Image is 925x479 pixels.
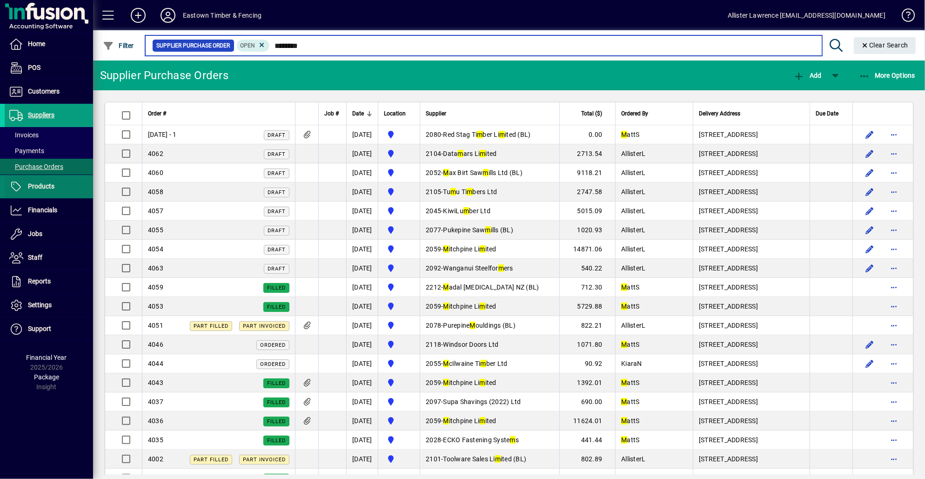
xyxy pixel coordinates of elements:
[483,169,489,176] em: m
[384,243,414,255] span: Holyoake St
[862,184,877,199] button: Edit
[886,356,901,371] button: More options
[559,202,615,221] td: 5015.09
[268,170,286,176] span: Draft
[426,131,441,138] span: 2080
[443,303,449,310] em: M
[148,264,163,272] span: 4063
[5,199,93,222] a: Financials
[268,151,286,157] span: Draft
[559,297,615,316] td: 5729.88
[693,144,810,163] td: [STREET_ADDRESS]
[148,188,163,196] span: 4058
[241,42,255,49] span: Open
[862,242,877,256] button: Edit
[5,143,93,159] a: Payments
[420,392,559,412] td: -
[816,108,847,119] div: Due Date
[426,207,441,215] span: 2045
[260,361,286,367] span: Ordered
[384,377,414,388] span: Holyoake St
[886,242,901,256] button: More options
[237,40,270,52] mat-chip: Completion Status: Open
[9,147,44,155] span: Payments
[384,224,414,236] span: Holyoake St
[34,373,59,381] span: Package
[103,42,134,49] span: Filter
[384,396,414,407] span: Holyoake St
[384,339,414,350] span: Holyoake St
[5,127,93,143] a: Invoices
[384,282,414,293] span: Holyoake St
[148,226,163,234] span: 4055
[443,360,449,367] em: M
[443,417,449,425] em: M
[886,318,901,333] button: More options
[443,360,508,367] span: cIlwaine Ti ber Ltd
[621,303,627,310] em: M
[384,148,414,159] span: Holyoake St
[498,264,504,272] em: m
[886,394,901,409] button: More options
[5,80,93,103] a: Customers
[123,7,153,24] button: Add
[559,450,615,469] td: 802.89
[346,354,378,373] td: [DATE]
[480,150,485,157] em: m
[268,266,286,272] span: Draft
[693,240,810,259] td: [STREET_ADDRESS]
[862,337,877,352] button: Edit
[443,245,496,253] span: itchpine Li ited
[862,165,877,180] button: Edit
[480,245,485,253] em: m
[148,436,163,444] span: 4035
[480,417,485,425] em: m
[352,108,372,119] div: Date
[346,392,378,412] td: [DATE]
[728,8,885,23] div: Allister Lawrence [EMAIL_ADDRESS][DOMAIN_NAME]
[260,342,286,348] span: Ordered
[443,169,523,176] span: ax Birt Saw ills Ltd (BL)
[426,322,441,329] span: 2078
[621,398,627,405] em: M
[559,182,615,202] td: 2747.58
[693,163,810,182] td: [STREET_ADDRESS]
[621,264,645,272] span: AllisterL
[384,415,414,426] span: Holyoake St
[426,108,554,119] div: Supplier
[693,392,810,412] td: [STREET_ADDRESS]
[895,2,913,32] a: Knowledge Base
[886,146,901,161] button: More options
[28,325,51,332] span: Support
[443,283,449,291] em: M
[384,320,414,331] span: Holyoake St
[420,431,559,450] td: -
[426,283,441,291] span: 2212
[426,303,441,310] span: 2059
[886,413,901,428] button: More options
[862,261,877,276] button: Edit
[346,125,378,144] td: [DATE]
[148,207,163,215] span: 4057
[267,285,286,291] span: Filled
[384,129,414,140] span: Holyoake St
[426,341,441,348] span: 2118
[420,202,559,221] td: -
[384,453,414,465] span: Holyoake St
[565,108,610,119] div: Total ($)
[243,323,286,329] span: Part Invoiced
[148,360,163,367] span: 4044
[426,379,441,386] span: 2059
[621,207,645,215] span: AllisterL
[559,373,615,392] td: 1392.01
[621,131,639,138] span: attS
[426,360,441,367] span: 2055
[693,335,810,354] td: [STREET_ADDRESS]
[268,209,286,215] span: Draft
[886,203,901,218] button: More options
[28,182,54,190] span: Products
[481,360,486,367] em: m
[426,150,441,157] span: 2104
[5,270,93,293] a: Reports
[581,108,602,119] span: Total ($)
